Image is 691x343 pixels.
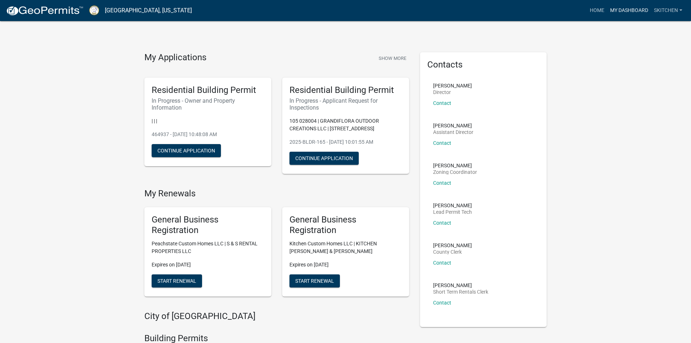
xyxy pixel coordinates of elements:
p: Peachstate Custom Homes LLC | S & S RENTAL PROPERTIES LLC [152,240,264,255]
h5: Contacts [427,60,540,70]
img: Putnam County, Georgia [89,5,99,15]
button: Start Renewal [289,274,340,287]
button: Continue Application [152,144,221,157]
wm-registration-list-section: My Renewals [144,188,409,302]
button: Start Renewal [152,274,202,287]
h5: Residential Building Permit [289,85,402,95]
h5: General Business Registration [152,215,264,236]
p: [PERSON_NAME] [433,283,488,288]
p: Director [433,90,472,95]
p: Assistant Director [433,130,473,135]
h5: General Business Registration [289,215,402,236]
span: Start Renewal [295,278,334,284]
h4: My Renewals [144,188,409,199]
p: Zoning Coordinator [433,170,477,175]
p: Lead Permit Tech [433,209,472,215]
a: My Dashboard [607,4,651,17]
p: Short Term Rentals Clerk [433,289,488,294]
a: Home [587,4,607,17]
p: Expires on [DATE] [289,261,402,269]
p: [PERSON_NAME] [433,83,472,88]
a: Contact [433,300,451,306]
a: Contact [433,220,451,226]
p: Expires on [DATE] [152,261,264,269]
p: Kitchen Custom Homes LLC | KITCHEN [PERSON_NAME] & [PERSON_NAME] [289,240,402,255]
p: 105 028004 | GRANDIFLORA OUTDOOR CREATIONS LLC | [STREET_ADDRESS] [289,117,402,132]
h5: Residential Building Permit [152,85,264,95]
h4: My Applications [144,52,206,63]
a: Contact [433,140,451,146]
a: skitchen [651,4,685,17]
a: Contact [433,180,451,186]
p: [PERSON_NAME] [433,203,472,208]
button: Continue Application [289,152,359,165]
h4: City of [GEOGRAPHIC_DATA] [144,311,409,322]
p: 2025-BLDR-165 - [DATE] 10:01:55 AM [289,138,402,146]
p: [PERSON_NAME] [433,123,473,128]
p: [PERSON_NAME] [433,163,477,168]
a: Contact [433,100,451,106]
p: 464937 - [DATE] 10:48:08 AM [152,131,264,138]
p: [PERSON_NAME] [433,243,472,248]
p: County Clerk [433,249,472,254]
a: Contact [433,260,451,266]
span: Start Renewal [157,278,196,284]
button: Show More [376,52,409,64]
a: [GEOGRAPHIC_DATA], [US_STATE] [105,4,192,17]
h6: In Progress - Applicant Request for Inspections [289,97,402,111]
p: | | | [152,117,264,125]
h6: In Progress - Owner and Property Information [152,97,264,111]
